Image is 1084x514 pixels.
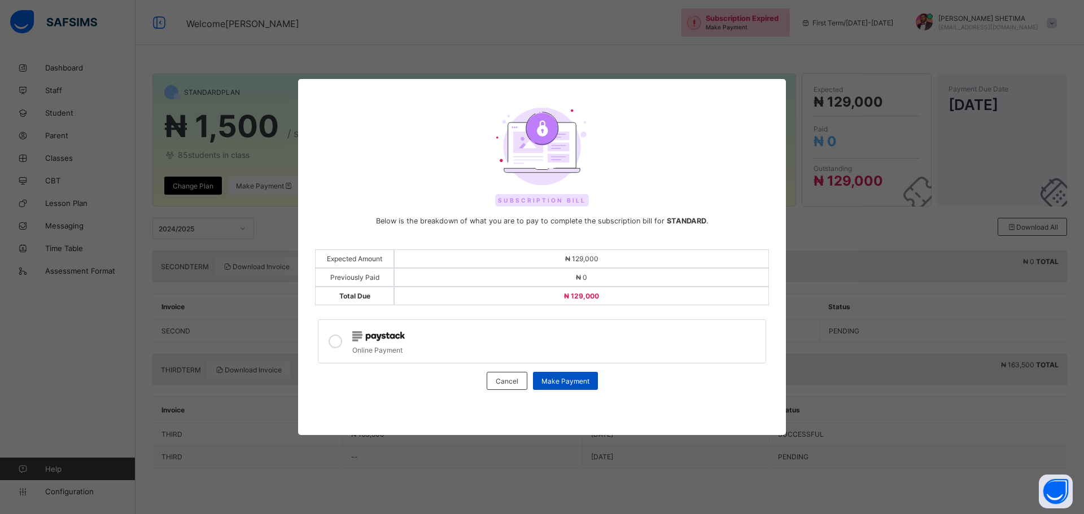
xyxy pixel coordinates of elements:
span: ₦ 129,000 [565,254,598,263]
div: Expected Amount [315,249,394,268]
span: ₦ 129,000 [564,292,599,300]
span: Total Due [339,292,370,300]
button: Open asap [1039,475,1073,508]
span: Make Payment [541,377,589,385]
div: Previously Paid [315,268,394,287]
span: Cancel [496,377,518,385]
span: Below is the breakdown of what you are to pay to complete the subscription bill for . [315,216,769,227]
span: ₦ 0 [576,273,587,282]
img: paystack.0b99254114f7d5403c0525f3550acd03.svg [352,331,405,341]
img: upgrade-plan.3b4dcafaee59b7a9d32205306f0ac200.svg [496,107,588,186]
div: Online Payment [352,343,760,354]
span: Subscription Bill [495,194,589,207]
b: STANDARD [667,217,706,225]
